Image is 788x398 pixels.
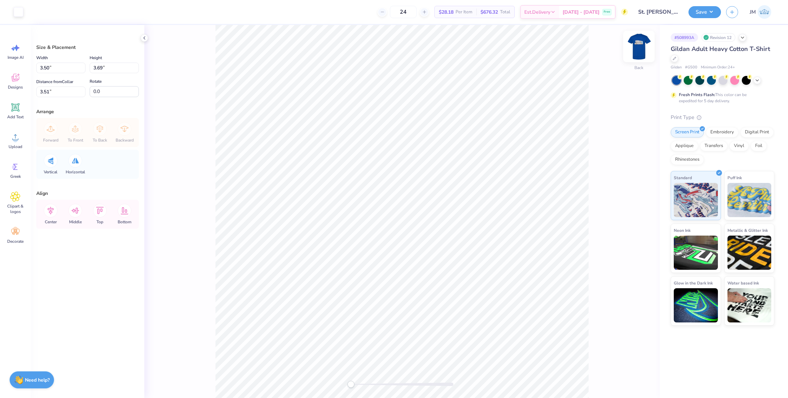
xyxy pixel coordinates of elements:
[625,33,653,60] img: Back
[633,5,683,19] input: Untitled Design
[45,219,57,225] span: Center
[36,108,139,115] div: Arrange
[36,78,73,86] label: Distance from Collar
[679,92,715,97] strong: Fresh Prints Flash:
[671,33,698,42] div: # 508993A
[8,55,24,60] span: Image AI
[563,9,600,16] span: [DATE] - [DATE]
[44,169,57,175] span: Vertical
[688,6,721,18] button: Save
[25,377,50,383] strong: Need help?
[524,9,550,16] span: Est. Delivery
[439,9,454,16] span: $28.18
[604,10,610,14] span: Free
[36,44,139,51] div: Size & Placement
[685,65,697,70] span: # G500
[674,288,718,322] img: Glow in the Dark Ink
[701,65,735,70] span: Minimum Order: 24 +
[727,183,772,217] img: Puff Ink
[727,288,772,322] img: Water based Ink
[671,155,704,165] div: Rhinestones
[118,219,131,225] span: Bottom
[456,9,472,16] span: Per Item
[674,236,718,270] img: Neon Ink
[90,54,102,62] label: Height
[674,227,691,234] span: Neon Ink
[700,141,727,151] div: Transfers
[500,9,510,16] span: Total
[347,381,354,388] div: Accessibility label
[671,127,704,137] div: Screen Print
[706,127,738,137] div: Embroidery
[758,5,771,19] img: John Michael Binayas
[701,33,735,42] div: Revision 12
[750,8,756,16] span: JM
[674,279,713,287] span: Glow in the Dark Ink
[671,65,682,70] span: Gildan
[671,114,774,121] div: Print Type
[7,239,24,244] span: Decorate
[390,6,417,18] input: – –
[751,141,767,151] div: Foil
[740,127,774,137] div: Digital Print
[36,54,48,62] label: Width
[727,174,742,181] span: Puff Ink
[730,141,749,151] div: Vinyl
[36,190,139,197] div: Align
[747,5,774,19] a: JM
[96,219,103,225] span: Top
[727,227,768,234] span: Metallic & Glitter Ink
[66,169,85,175] span: Horizontal
[634,65,643,71] div: Back
[69,219,82,225] span: Middle
[671,141,698,151] div: Applique
[7,114,24,120] span: Add Text
[674,183,718,217] img: Standard
[4,203,27,214] span: Clipart & logos
[671,45,770,53] span: Gildan Adult Heavy Cotton T-Shirt
[727,279,759,287] span: Water based Ink
[674,174,692,181] span: Standard
[10,174,21,179] span: Greek
[481,9,498,16] span: $676.32
[8,84,23,90] span: Designs
[679,92,763,104] div: This color can be expedited for 5 day delivery.
[9,144,22,149] span: Upload
[727,236,772,270] img: Metallic & Glitter Ink
[90,77,102,85] label: Rotate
